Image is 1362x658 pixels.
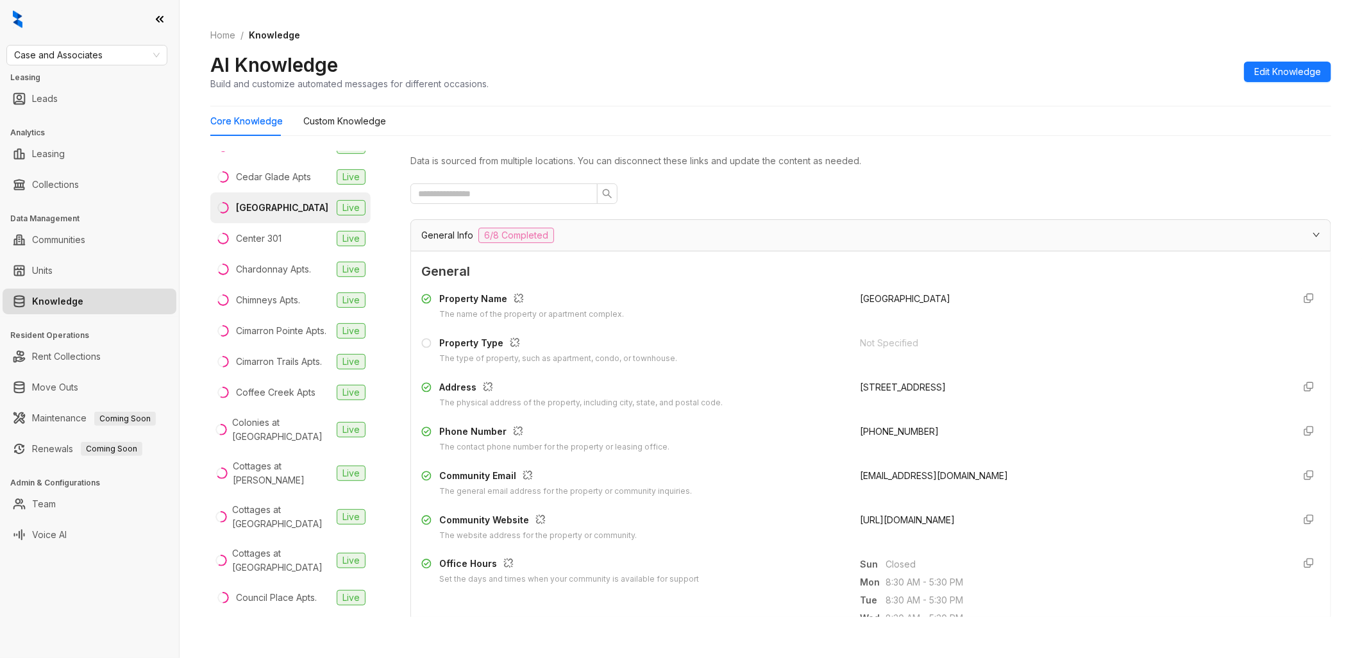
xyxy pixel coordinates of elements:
span: Coming Soon [81,442,142,456]
li: Maintenance [3,405,176,431]
div: Property Type [439,336,677,353]
li: Leasing [3,141,176,167]
div: The website address for the property or community. [439,530,637,542]
span: 8:30 AM - 5:30 PM [886,593,1283,607]
li: Team [3,491,176,517]
h2: AI Knowledge [210,53,338,77]
img: logo [13,10,22,28]
div: Phone Number [439,425,669,441]
span: Knowledge [249,30,300,40]
span: Live [337,200,366,215]
div: [GEOGRAPHIC_DATA] [236,201,328,215]
li: Knowledge [3,289,176,314]
h3: Analytics [10,127,179,139]
li: Collections [3,172,176,198]
a: Rent Collections [32,344,101,369]
div: Set the days and times when your community is available for support [439,573,699,586]
span: General Info [421,228,473,242]
span: search [602,189,612,199]
div: Cottages at [PERSON_NAME] [233,459,332,487]
span: Closed [886,557,1283,571]
h3: Admin & Configurations [10,477,179,489]
div: The name of the property or apartment complex. [439,308,624,321]
div: Not Specified [860,336,1283,350]
div: Property Name [439,292,624,308]
span: Live [337,422,366,437]
h3: Data Management [10,213,179,224]
span: Live [337,553,366,568]
span: Live [337,262,366,277]
div: General Info6/8 Completed [411,220,1331,251]
span: Live [337,323,366,339]
div: The physical address of the property, including city, state, and postal code. [439,397,723,409]
div: Cottages at [GEOGRAPHIC_DATA] [232,503,332,531]
h3: Leasing [10,72,179,83]
div: Community Email [439,469,692,485]
span: 8:30 AM - 5:30 PM [886,575,1283,589]
a: RenewalsComing Soon [32,436,142,462]
div: [STREET_ADDRESS] [860,380,1283,394]
div: Cimarron Pointe Apts. [236,324,326,338]
a: Communities [32,227,85,253]
span: Sun [860,557,886,571]
li: Units [3,258,176,283]
span: 6/8 Completed [478,228,554,243]
div: The contact phone number for the property or leasing office. [439,441,669,453]
span: Coming Soon [94,412,156,426]
a: Collections [32,172,79,198]
span: Live [337,231,366,246]
div: Council Place Apts. [236,591,317,605]
a: Knowledge [32,289,83,314]
li: Rent Collections [3,344,176,369]
span: Live [337,590,366,605]
span: Wed [860,611,886,625]
span: [URL][DOMAIN_NAME] [860,514,955,525]
span: Mon [860,575,886,589]
div: Chardonnay Apts. [236,262,311,276]
span: [PHONE_NUMBER] [860,426,939,437]
span: Live [337,292,366,308]
div: Cottages at [GEOGRAPHIC_DATA] [232,546,332,575]
div: The type of property, such as apartment, condo, or townhouse. [439,353,677,365]
span: Live [337,354,366,369]
span: Tue [860,593,886,607]
a: Leads [32,86,58,112]
a: Team [32,491,56,517]
span: 8:30 AM - 5:30 PM [886,611,1283,625]
span: Edit Knowledge [1254,65,1321,79]
div: The general email address for the property or community inquiries. [439,485,692,498]
span: [EMAIL_ADDRESS][DOMAIN_NAME] [860,470,1008,481]
a: Move Outs [32,375,78,400]
a: Home [208,28,238,42]
span: [GEOGRAPHIC_DATA] [860,293,950,304]
div: Core Knowledge [210,114,283,128]
div: Coffee Creek Apts [236,385,315,400]
div: Address [439,380,723,397]
span: General [421,262,1320,282]
div: Build and customize automated messages for different occasions. [210,77,489,90]
li: / [240,28,244,42]
div: Cimarron Trails Apts. [236,355,322,369]
li: Communities [3,227,176,253]
span: Live [337,509,366,525]
li: Voice AI [3,522,176,548]
li: Renewals [3,436,176,462]
h3: Resident Operations [10,330,179,341]
div: Cedar Glade Apts [236,170,311,184]
li: Move Outs [3,375,176,400]
span: Live [337,466,366,481]
span: expanded [1313,231,1320,239]
div: Center 301 [236,232,282,246]
div: Colonies at [GEOGRAPHIC_DATA] [232,416,332,444]
span: Case and Associates [14,46,160,65]
div: Data is sourced from multiple locations. You can disconnect these links and update the content as... [410,154,1331,168]
span: Live [337,385,366,400]
div: Community Website [439,513,637,530]
div: Custom Knowledge [303,114,386,128]
button: Edit Knowledge [1244,62,1331,82]
span: Live [337,169,366,185]
a: Units [32,258,53,283]
a: Leasing [32,141,65,167]
div: Office Hours [439,557,699,573]
div: Chimneys Apts. [236,293,300,307]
